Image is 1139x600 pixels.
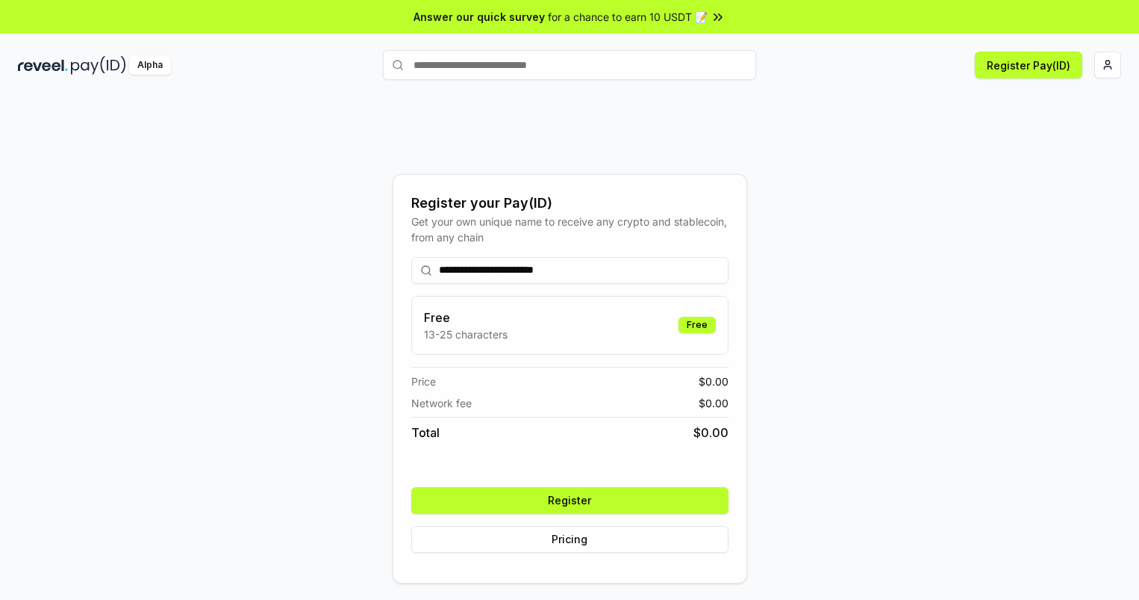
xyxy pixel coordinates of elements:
[411,424,440,442] span: Total
[424,309,508,327] h3: Free
[414,9,545,25] span: Answer our quick survey
[411,526,728,553] button: Pricing
[678,317,716,333] div: Free
[411,374,436,389] span: Price
[699,395,728,411] span: $ 0.00
[424,327,508,342] p: 13-25 characters
[975,52,1082,78] button: Register Pay(ID)
[18,56,68,75] img: reveel_dark
[411,395,472,411] span: Network fee
[129,56,171,75] div: Alpha
[411,214,728,245] div: Get your own unique name to receive any crypto and stablecoin, from any chain
[411,193,728,214] div: Register your Pay(ID)
[693,424,728,442] span: $ 0.00
[71,56,126,75] img: pay_id
[699,374,728,389] span: $ 0.00
[411,487,728,514] button: Register
[548,9,708,25] span: for a chance to earn 10 USDT 📝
